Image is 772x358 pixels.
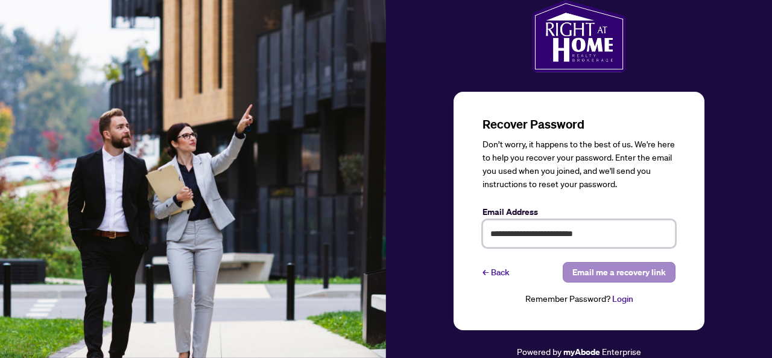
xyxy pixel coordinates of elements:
[482,138,675,191] div: Don’t worry, it happens to the best of us. We're here to help you recover your password. Enter th...
[482,266,489,279] span: ←
[482,116,675,133] h3: Recover Password
[517,346,562,357] span: Powered by
[612,293,633,304] a: Login
[563,262,675,283] button: Email me a recovery link
[482,262,510,283] a: ←Back
[572,263,666,282] span: Email me a recovery link
[482,205,675,219] label: Email Address
[602,346,641,357] span: Enterprise
[482,292,675,306] div: Remember Password?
